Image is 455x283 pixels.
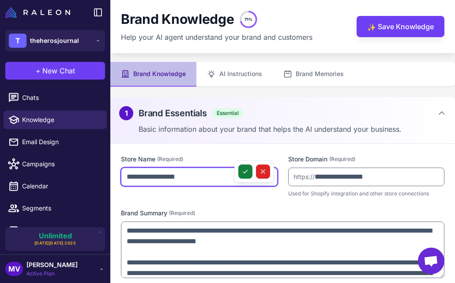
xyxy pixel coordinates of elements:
[121,11,234,28] h1: Brand Knowledge
[244,17,252,22] text: 71%
[22,226,100,235] span: Analytics
[5,7,74,18] a: Raleon Logo
[5,7,70,18] img: Raleon Logo
[4,221,107,240] a: Analytics
[4,177,107,195] a: Calendar
[4,133,107,151] a: Email Design
[26,270,78,278] span: Active Plan
[5,262,23,276] div: MV
[288,190,445,198] p: Used for Shopify integration and other store connections
[119,106,133,120] div: 1
[157,155,183,163] span: (Required)
[121,154,278,164] label: Store Name
[39,232,72,239] span: Unlimited
[367,22,374,29] span: ✨
[121,208,444,218] label: Brand Summary
[196,62,273,87] button: AI Instructions
[4,155,107,173] a: Campaigns
[22,181,100,191] span: Calendar
[22,93,100,103] span: Chats
[329,155,355,163] span: (Required)
[9,34,26,48] div: T
[256,164,270,179] button: Cancel changes
[22,115,100,125] span: Knowledge
[30,36,79,46] span: theherosjournal
[22,203,100,213] span: Segments
[26,260,78,270] span: [PERSON_NAME]
[110,62,196,87] button: Brand Knowledge
[238,164,252,179] button: Save changes
[22,159,100,169] span: Campaigns
[34,240,76,246] span: [DATE][DATE] 2025
[5,62,105,80] button: +New Chat
[139,124,446,134] p: Basic information about your brand that helps the AI understand your business.
[42,65,75,76] span: New Chat
[4,199,107,218] a: Segments
[273,62,354,87] button: Brand Memories
[169,209,195,217] span: (Required)
[4,88,107,107] a: Chats
[4,111,107,129] a: Knowledge
[418,248,444,274] div: Open chat
[139,107,207,120] h2: Brand Essentials
[36,65,41,76] span: +
[5,30,105,51] button: Ttheherosjournal
[288,154,445,164] label: Store Domain
[121,32,312,42] p: Help your AI agent understand your brand and customers
[212,108,243,118] span: Essential
[22,137,100,147] span: Email Design
[357,16,444,37] button: ✨Save Knowledge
